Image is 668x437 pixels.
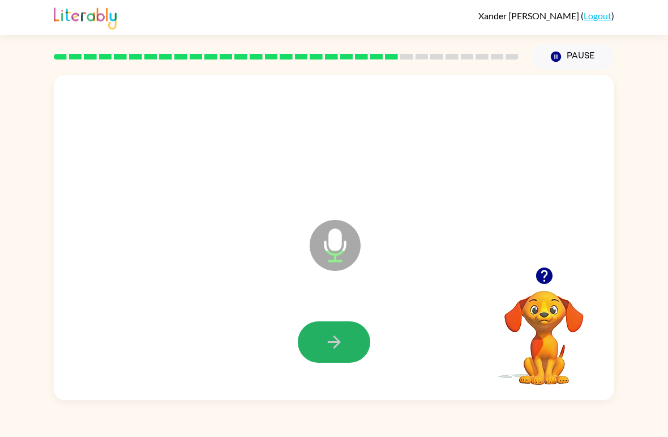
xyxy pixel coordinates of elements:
[487,273,601,387] video: Your browser must support playing .mp4 files to use Literably. Please try using another browser.
[478,10,581,21] span: Xander [PERSON_NAME]
[532,44,614,70] button: Pause
[54,5,117,29] img: Literably
[584,10,611,21] a: Logout
[478,10,614,21] div: ( )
